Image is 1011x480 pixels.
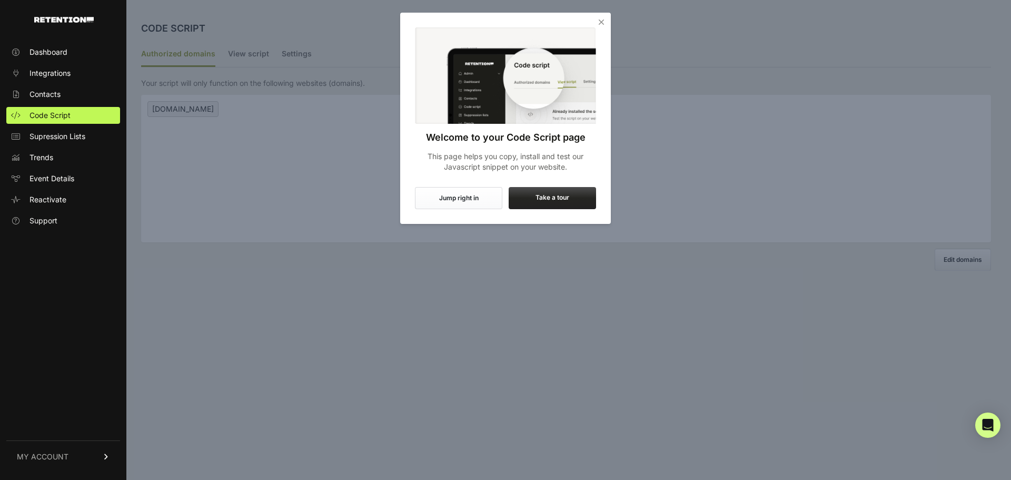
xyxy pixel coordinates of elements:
[29,110,71,121] span: Code Script
[29,194,66,205] span: Reactivate
[29,89,61,100] span: Contacts
[6,44,120,61] a: Dashboard
[29,152,53,163] span: Trends
[6,65,120,82] a: Integrations
[6,128,120,145] a: Supression Lists
[17,452,68,462] span: MY ACCOUNT
[509,187,596,209] label: Take a tour
[6,212,120,229] a: Support
[6,170,120,187] a: Event Details
[415,27,596,124] img: Code Script Onboarding
[29,173,74,184] span: Event Details
[975,413,1000,438] div: Open Intercom Messenger
[29,215,57,226] span: Support
[29,68,71,79] span: Integrations
[415,187,502,209] button: Jump right in
[29,131,85,142] span: Supression Lists
[6,149,120,166] a: Trends
[415,151,596,172] p: This page helps you copy, install and test our Javascript snippet on your website.
[596,17,607,27] i: Close
[6,107,120,124] a: Code Script
[34,17,94,23] img: Retention.com
[6,440,120,473] a: MY ACCOUNT
[6,86,120,103] a: Contacts
[6,191,120,208] a: Reactivate
[29,47,67,57] span: Dashboard
[415,130,596,145] h3: Welcome to your Code Script page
